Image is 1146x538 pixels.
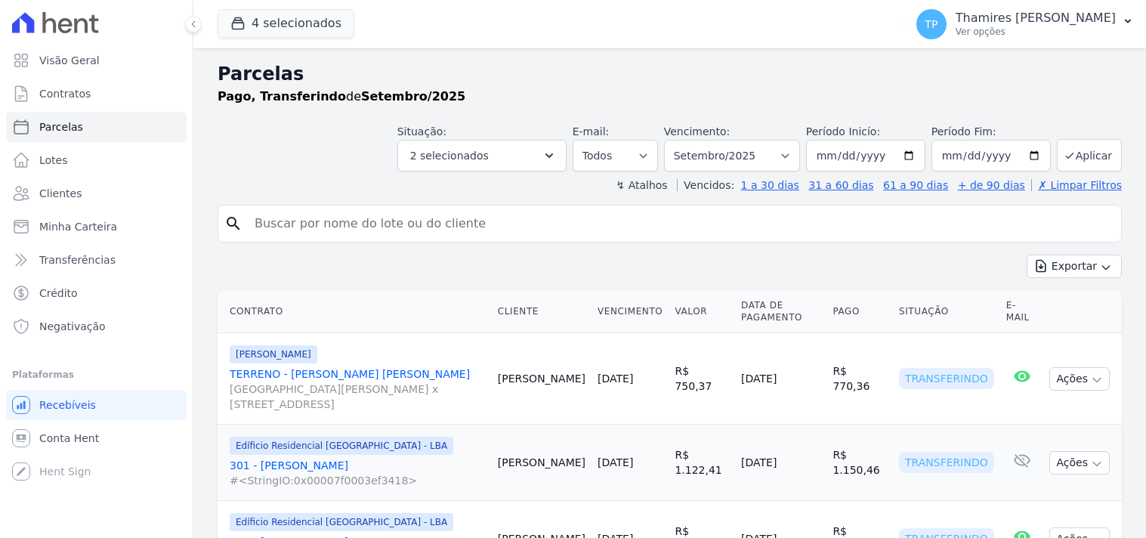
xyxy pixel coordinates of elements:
button: 4 selecionados [218,9,354,38]
a: 31 a 60 dias [808,179,873,191]
span: [PERSON_NAME] [230,345,317,363]
td: [PERSON_NAME] [492,333,592,425]
td: [DATE] [735,333,826,425]
span: Negativação [39,319,106,334]
span: Clientes [39,186,82,201]
a: [DATE] [598,456,633,468]
label: Vencidos: [677,179,734,191]
a: Transferências [6,245,187,275]
a: ✗ Limpar Filtros [1031,179,1122,191]
span: Contratos [39,86,91,101]
a: [DATE] [598,373,633,385]
span: Lotes [39,153,68,168]
a: TERRENO - [PERSON_NAME] [PERSON_NAME][GEOGRAPHIC_DATA][PERSON_NAME] x [STREET_ADDRESS] [230,366,486,412]
strong: Pago, Transferindo [218,89,346,104]
td: [PERSON_NAME] [492,425,592,501]
span: [GEOGRAPHIC_DATA][PERSON_NAME] x [STREET_ADDRESS] [230,382,486,412]
button: TP Thamires [PERSON_NAME] Ver opções [904,3,1146,45]
td: R$ 770,36 [826,333,893,425]
th: Situação [893,290,1000,333]
span: Transferências [39,252,116,267]
a: 1 a 30 dias [741,179,799,191]
span: Parcelas [39,119,83,134]
td: R$ 1.122,41 [669,425,735,501]
span: Crédito [39,286,78,301]
td: [DATE] [735,425,826,501]
th: Contrato [218,290,492,333]
span: Edíficio Residencial [GEOGRAPHIC_DATA] - LBA [230,513,453,531]
h2: Parcelas [218,60,1122,88]
button: Ações [1049,451,1110,475]
a: Contratos [6,79,187,109]
th: Vencimento [592,290,669,333]
a: Parcelas [6,112,187,142]
div: Plataformas [12,366,181,384]
label: Situação: [397,125,446,138]
th: E-mail [1000,290,1044,333]
a: Minha Carteira [6,212,187,242]
a: 301 - [PERSON_NAME]#<StringIO:0x00007f0003ef3418> [230,458,486,488]
span: TP [925,19,937,29]
span: Recebíveis [39,397,96,413]
span: #<StringIO:0x00007f0003ef3418> [230,473,486,488]
label: ↯ Atalhos [616,179,667,191]
span: 2 selecionados [410,147,489,165]
input: Buscar por nome do lote ou do cliente [246,209,1115,239]
th: Pago [826,290,893,333]
strong: Setembro/2025 [361,89,465,104]
span: Edíficio Residencial [GEOGRAPHIC_DATA] - LBA [230,437,453,455]
th: Data de Pagamento [735,290,826,333]
td: R$ 1.150,46 [826,425,893,501]
div: Transferindo [899,452,994,473]
a: Lotes [6,145,187,175]
span: Visão Geral [39,53,100,68]
p: Ver opções [956,26,1116,38]
button: Aplicar [1057,139,1122,172]
a: Conta Hent [6,423,187,453]
p: de [218,88,465,106]
a: Visão Geral [6,45,187,76]
a: Negativação [6,311,187,342]
p: Thamires [PERSON_NAME] [956,11,1116,26]
label: E-mail: [573,125,610,138]
button: Ações [1049,367,1110,391]
button: 2 selecionados [397,140,567,172]
span: Minha Carteira [39,219,117,234]
th: Valor [669,290,735,333]
div: Transferindo [899,368,994,389]
i: search [224,215,242,233]
a: + de 90 dias [958,179,1025,191]
button: Exportar [1027,255,1122,278]
label: Período Fim: [931,124,1051,140]
label: Período Inicío: [806,125,880,138]
td: R$ 750,37 [669,333,735,425]
a: Recebíveis [6,390,187,420]
span: Conta Hent [39,431,99,446]
label: Vencimento: [664,125,730,138]
a: Clientes [6,178,187,209]
a: Crédito [6,278,187,308]
a: 61 a 90 dias [883,179,948,191]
